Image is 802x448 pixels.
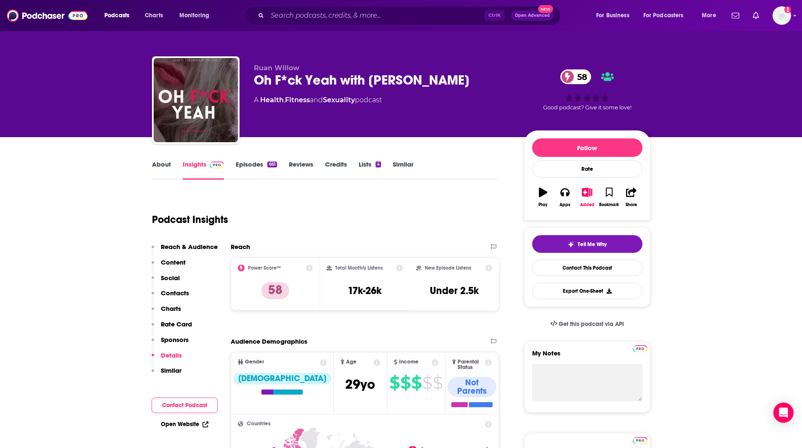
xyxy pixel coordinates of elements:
h2: Reach [231,243,250,251]
button: open menu [173,9,220,22]
span: Tell Me Why [578,241,607,248]
div: Rate [532,160,642,178]
button: Show profile menu [773,6,791,25]
button: Charts [152,305,181,320]
button: Bookmark [598,182,620,212]
button: tell me why sparkleTell Me Why [532,235,642,253]
button: open menu [99,9,140,22]
span: Open Advanced [515,13,550,18]
h2: Power Score™ [248,265,281,271]
p: Sponsors [161,336,189,344]
input: Search podcasts, credits, & more... [267,9,485,22]
a: Health [260,96,284,104]
span: $ [389,376,400,390]
img: User Profile [773,6,791,25]
a: Show notifications dropdown [749,8,762,23]
button: Apps [554,182,576,212]
a: Lists4 [359,160,381,180]
span: $ [433,376,442,390]
button: open menu [590,9,640,22]
span: Podcasts [104,10,129,21]
img: tell me why sparkle [568,241,574,248]
p: Content [161,258,186,266]
p: Rate Card [161,320,192,328]
a: Sexuality [323,96,355,104]
button: Similar [152,366,181,382]
button: Social [152,274,180,289]
span: Parental Status [458,359,484,370]
h2: New Episode Listens [425,265,471,271]
span: , [284,96,285,104]
span: Gender [245,359,264,365]
img: Podchaser Pro [210,162,224,168]
span: 58 [569,69,592,84]
h3: 17k-26k [348,284,381,297]
button: Open AdvancedNew [511,11,554,21]
a: Show notifications dropdown [728,8,743,23]
button: open menu [696,9,727,22]
svg: Add a profile image [784,6,791,13]
button: Rate Card [152,320,192,336]
a: Get this podcast via API [544,314,631,334]
span: Income [399,359,418,365]
button: Sponsors [152,336,189,351]
span: and [310,96,323,104]
a: Contact This Podcast [532,260,642,276]
div: Open Intercom Messenger [773,403,794,423]
span: More [702,10,716,21]
span: For Podcasters [643,10,684,21]
a: Credits [325,160,347,180]
div: 4 [376,162,381,167]
button: Export One-Sheet [532,283,642,299]
button: Contact Podcast [152,398,218,413]
span: Countries [247,421,271,427]
span: New [538,5,553,13]
div: Search podcasts, credits, & more... [252,6,569,25]
a: Pro website [633,436,647,444]
a: Episodes661 [236,160,277,180]
button: Content [152,258,186,274]
a: Pro website [633,344,647,352]
button: Play [532,182,554,212]
span: Age [346,359,357,365]
span: For Business [596,10,629,21]
img: Podchaser Pro [633,437,647,444]
span: Ctrl K [485,10,504,21]
div: Share [626,202,637,207]
button: Share [620,182,642,212]
p: Similar [161,366,181,374]
p: Social [161,274,180,282]
a: 58 [560,69,592,84]
span: Monitoring [179,10,209,21]
h2: Audience Demographics [231,337,307,345]
a: Reviews [289,160,313,180]
button: Contacts [152,289,189,305]
span: $ [400,376,410,390]
p: Charts [161,305,181,313]
a: Open Website [161,421,208,428]
button: Added [576,182,598,212]
span: Good podcast? Give it some love! [543,104,631,111]
a: Fitness [285,96,310,104]
img: Oh F*ck Yeah with Ruan Willow [154,58,238,142]
a: Similar [393,160,413,180]
h3: Under 2.5k [430,284,479,297]
span: Ruan Willow [254,64,299,72]
button: Follow [532,138,642,157]
div: Play [538,202,547,207]
div: 58Good podcast? Give it some love! [524,64,650,116]
button: open menu [638,9,696,22]
p: 58 [261,282,289,299]
div: A podcast [254,95,382,105]
div: [DEMOGRAPHIC_DATA] [233,373,331,384]
p: Details [161,351,182,359]
p: Contacts [161,289,189,297]
span: Charts [145,10,163,21]
span: 29 yo [345,376,375,392]
label: My Notes [532,349,642,364]
a: InsightsPodchaser Pro [183,160,224,180]
div: Not Parents [448,377,497,397]
span: $ [422,376,432,390]
img: Podchaser Pro [633,345,647,352]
